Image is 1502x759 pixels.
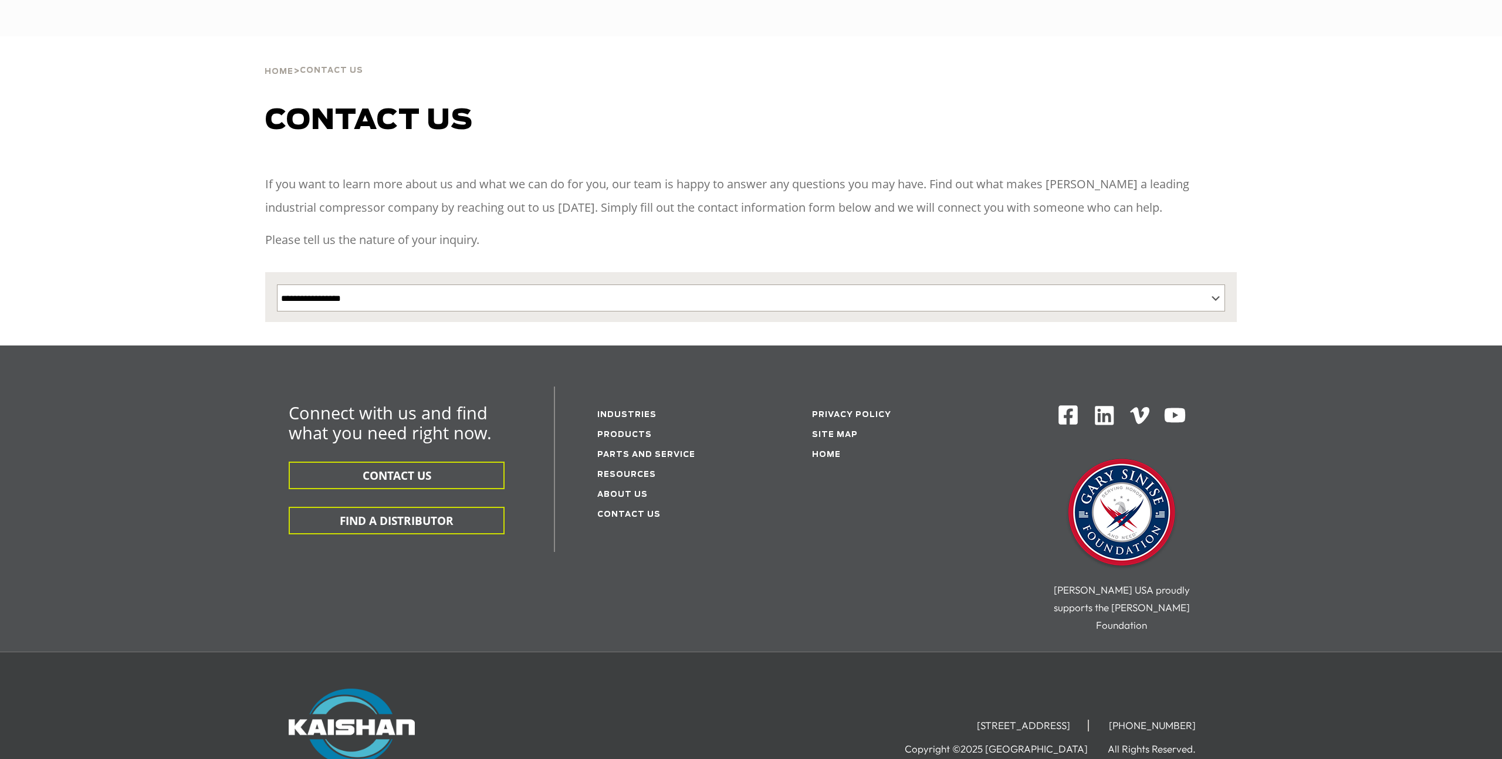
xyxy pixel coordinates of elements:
[265,68,293,76] span: Home
[812,451,841,459] a: Home
[597,411,657,419] a: Industries
[265,36,363,81] div: >
[1108,743,1213,755] li: All Rights Reserved.
[289,462,505,489] button: CONTACT US
[1063,455,1180,572] img: Gary Sinise Foundation
[597,491,648,499] a: About Us
[597,511,661,519] a: Contact Us
[1091,720,1213,731] li: [PHONE_NUMBER]
[597,431,652,439] a: Products
[265,66,293,76] a: Home
[289,507,505,534] button: FIND A DISTRIBUTOR
[812,411,891,419] a: Privacy Policy
[1054,584,1190,631] span: [PERSON_NAME] USA proudly supports the [PERSON_NAME] Foundation
[300,67,363,74] span: Contact Us
[812,431,858,439] a: Site Map
[265,107,473,135] span: Contact us
[265,228,1237,252] p: Please tell us the nature of your inquiry.
[1130,407,1150,424] img: Vimeo
[959,720,1089,731] li: [STREET_ADDRESS]
[289,401,492,444] span: Connect with us and find what you need right now.
[1163,404,1186,427] img: Youtube
[1093,404,1116,427] img: Linkedin
[1057,404,1079,426] img: Facebook
[597,471,656,479] a: Resources
[905,743,1105,755] li: Copyright ©2025 [GEOGRAPHIC_DATA]
[597,451,695,459] a: Parts and service
[265,172,1237,219] p: If you want to learn more about us and what we can do for you, our team is happy to answer any qu...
